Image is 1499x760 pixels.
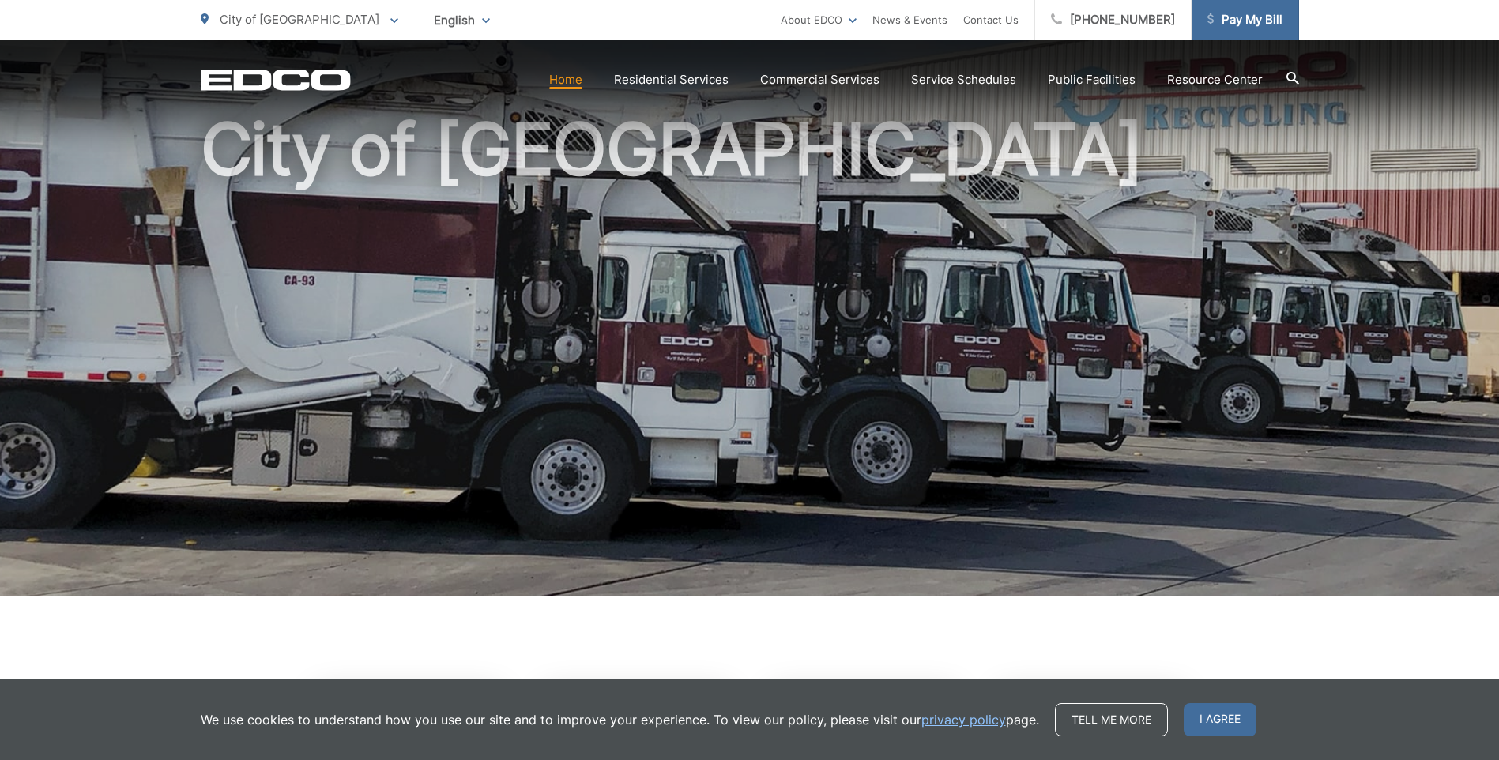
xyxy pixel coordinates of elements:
[549,70,582,89] a: Home
[422,6,502,34] span: English
[220,12,379,27] span: City of [GEOGRAPHIC_DATA]
[781,10,857,29] a: About EDCO
[201,710,1039,729] p: We use cookies to understand how you use our site and to improve your experience. To view our pol...
[614,70,729,89] a: Residential Services
[963,10,1019,29] a: Contact Us
[201,110,1299,610] h1: City of [GEOGRAPHIC_DATA]
[760,70,879,89] a: Commercial Services
[1055,703,1168,736] a: Tell me more
[1048,70,1136,89] a: Public Facilities
[1184,703,1256,736] span: I agree
[201,69,351,91] a: EDCD logo. Return to the homepage.
[1167,70,1263,89] a: Resource Center
[872,10,947,29] a: News & Events
[911,70,1016,89] a: Service Schedules
[1207,10,1282,29] span: Pay My Bill
[921,710,1006,729] a: privacy policy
